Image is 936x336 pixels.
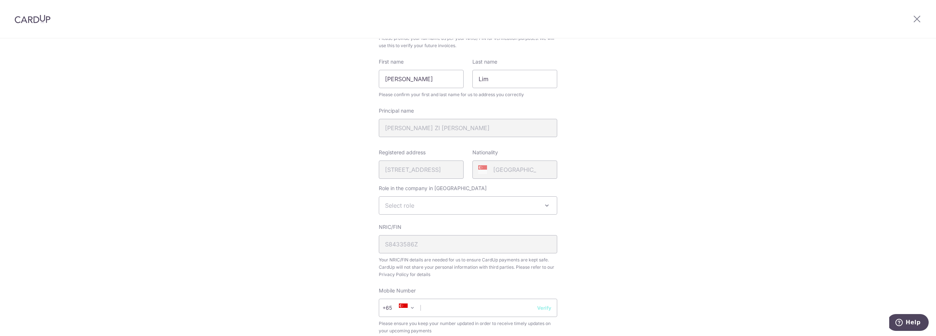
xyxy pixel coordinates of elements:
label: Registered address [379,149,426,156]
span: Please provide your full name as per your NRIC/ FIN for verification purposes. We will use this t... [379,35,557,49]
button: Verify [537,304,551,312]
label: NRIC/FIN [379,223,401,231]
span: +65 [382,303,402,312]
span: +65 [385,303,402,312]
label: Principal name [379,107,414,114]
iframe: Opens a widget where you can find more information [889,314,929,332]
span: Your NRIC/FIN details are needed for us to ensure CardUp payments are kept safe. CardUp will not ... [379,256,557,278]
label: First name [379,58,404,65]
label: Nationality [472,149,498,156]
span: Please confirm your first and last name for us to address you correctly [379,91,557,98]
input: Last name [472,70,557,88]
label: Role in the company in [GEOGRAPHIC_DATA] [379,185,487,192]
span: Select role [385,202,414,209]
span: Please ensure you keep your number updated in order to receive timely updates on your upcoming pa... [379,320,557,335]
input: First Name [379,70,464,88]
label: Mobile Number [379,287,416,294]
label: Last name [472,58,497,65]
img: CardUp [15,15,50,23]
